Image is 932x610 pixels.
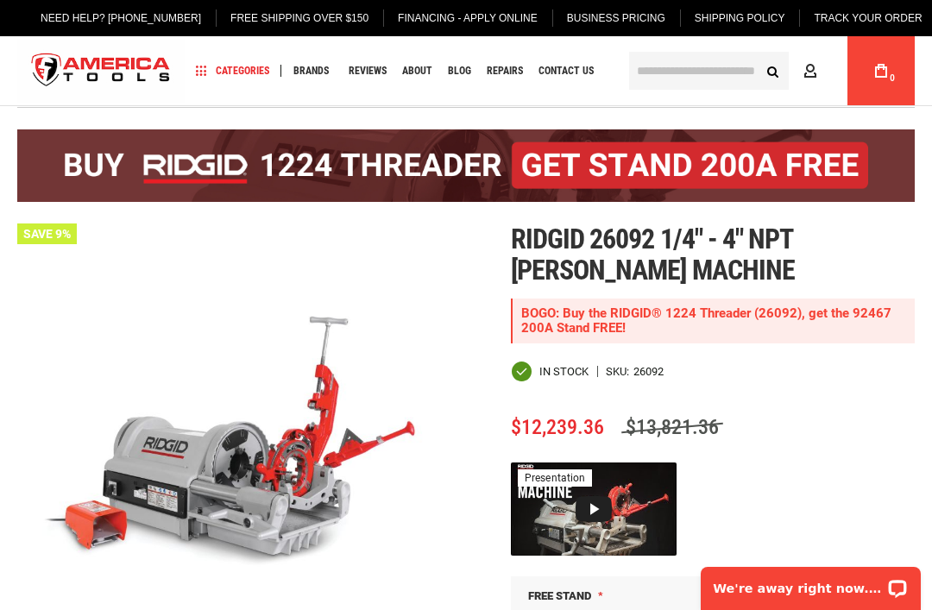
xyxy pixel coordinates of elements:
[448,66,471,76] span: Blog
[511,361,589,382] div: Availability
[511,299,915,343] div: BOGO: Buy the RIDGID® 1224 Threader (26092), get the 92467 200A Stand FREE!
[695,12,785,24] span: Shipping Policy
[865,36,897,105] a: 0
[690,556,932,610] iframe: LiveChat chat widget
[17,39,185,104] a: store logo
[286,60,337,83] a: Brands
[293,66,329,76] span: Brands
[756,54,789,87] button: Search
[349,66,387,76] span: Reviews
[394,60,440,83] a: About
[440,60,479,83] a: Blog
[479,60,531,83] a: Repairs
[511,223,795,286] span: Ridgid 26092 1/4" - 4" npt [PERSON_NAME] machine
[621,415,723,439] span: $13,821.36
[890,73,895,83] span: 0
[487,66,523,76] span: Repairs
[17,39,185,104] img: America Tools
[341,60,394,83] a: Reviews
[539,366,589,377] span: In stock
[633,366,664,377] div: 26092
[17,129,915,202] img: BOGO: Buy the RIDGID® 1224 Threader (26092), get the 92467 200A Stand FREE!
[511,415,604,439] span: $12,239.36
[606,366,633,377] strong: SKU
[538,66,594,76] span: Contact Us
[188,60,277,83] a: Categories
[528,589,591,602] span: Free Stand
[402,66,432,76] span: About
[196,65,269,77] span: Categories
[531,60,601,83] a: Contact Us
